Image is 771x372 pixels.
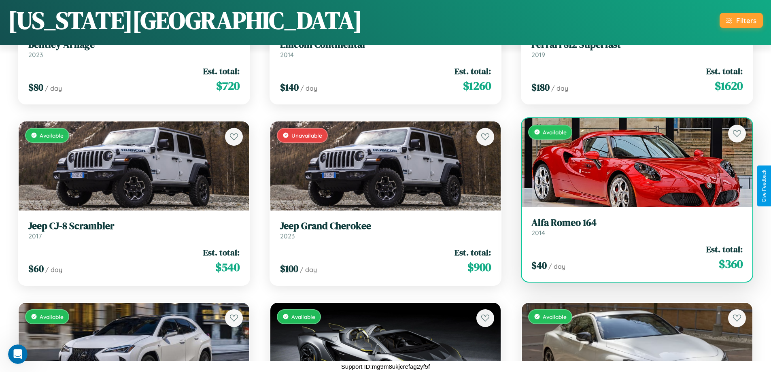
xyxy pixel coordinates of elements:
[341,361,430,372] p: Support ID: mg9m8ukjcrefag2yf5f
[531,51,545,59] span: 2019
[706,65,743,77] span: Est. total:
[715,78,743,94] span: $ 1620
[455,247,491,258] span: Est. total:
[543,313,567,320] span: Available
[531,217,743,229] h3: Alfa Romeo 164
[28,39,240,51] h3: Bentley Arnage
[531,39,743,59] a: Ferrari 812 Superfast2019
[45,266,62,274] span: / day
[280,220,491,240] a: Jeep Grand Cherokee2023
[280,262,298,275] span: $ 100
[280,51,294,59] span: 2014
[548,262,565,270] span: / day
[300,84,317,92] span: / day
[463,78,491,94] span: $ 1260
[543,129,567,136] span: Available
[280,39,491,59] a: Lincoln Continental2014
[8,4,362,37] h1: [US_STATE][GEOGRAPHIC_DATA]
[719,256,743,272] span: $ 360
[761,170,767,202] div: Give Feedback
[28,51,43,59] span: 2023
[280,220,491,232] h3: Jeep Grand Cherokee
[40,132,64,139] span: Available
[291,132,322,139] span: Unavailable
[40,313,64,320] span: Available
[280,39,491,51] h3: Lincoln Continental
[291,313,315,320] span: Available
[28,232,42,240] span: 2017
[531,229,545,237] span: 2014
[467,259,491,275] span: $ 900
[215,259,240,275] span: $ 540
[531,217,743,237] a: Alfa Romeo 1642014
[28,220,240,232] h3: Jeep CJ-8 Scrambler
[531,81,550,94] span: $ 180
[531,39,743,51] h3: Ferrari 812 Superfast
[531,259,547,272] span: $ 40
[736,16,756,25] div: Filters
[28,39,240,59] a: Bentley Arnage2023
[280,81,299,94] span: $ 140
[45,84,62,92] span: / day
[8,344,28,364] iframe: Intercom live chat
[706,243,743,255] span: Est. total:
[28,220,240,240] a: Jeep CJ-8 Scrambler2017
[203,65,240,77] span: Est. total:
[203,247,240,258] span: Est. total:
[551,84,568,92] span: / day
[28,81,43,94] span: $ 80
[720,13,763,28] button: Filters
[280,232,295,240] span: 2023
[216,78,240,94] span: $ 720
[300,266,317,274] span: / day
[28,262,44,275] span: $ 60
[455,65,491,77] span: Est. total:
